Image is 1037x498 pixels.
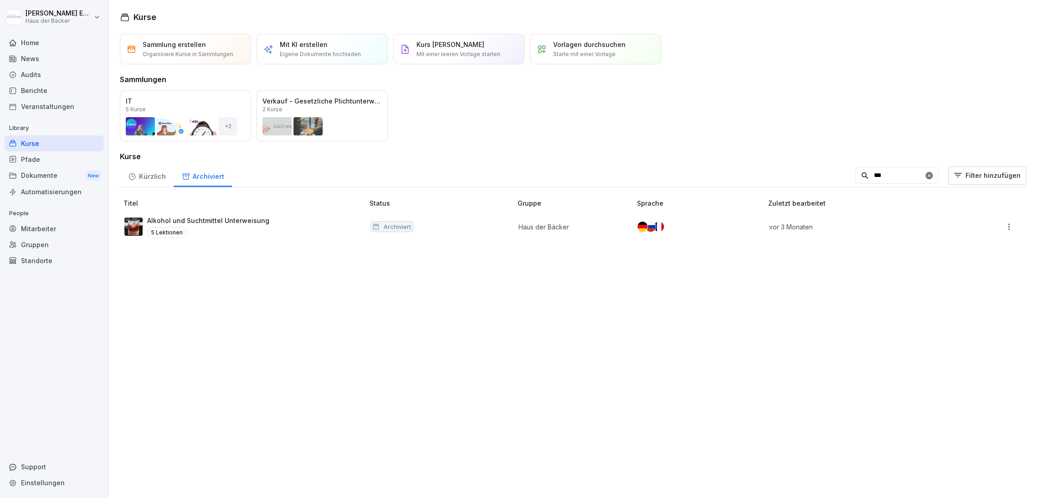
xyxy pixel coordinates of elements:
a: News [5,51,104,67]
p: IT [126,96,245,106]
a: DokumenteNew [5,167,104,184]
a: Mitarbeiter [5,221,104,237]
p: Titel [123,198,366,208]
img: de.svg [637,222,647,232]
p: Sammlung erstellen [143,40,206,49]
img: ru.svg [646,222,656,232]
p: Gruppe [518,198,633,208]
a: Audits [5,67,104,83]
a: Archiviert [174,164,232,187]
p: 5 Lektionen [147,227,186,238]
p: Zuletzt bearbeitet [768,198,960,208]
p: Library [5,121,104,135]
h3: Kurse [120,151,1026,162]
p: [PERSON_NAME] Ehlerding [26,10,92,17]
div: + 2 [219,117,237,135]
p: 5 Kurse [126,107,146,112]
p: vor 3 Monaten [769,222,950,232]
p: Archiviert [384,223,411,230]
a: Pfade [5,151,104,167]
p: Mit einer leeren Vorlage starten [416,50,500,58]
div: New [86,171,101,181]
p: Status [370,198,514,208]
a: Automatisierungen [5,184,104,200]
a: Standorte [5,253,104,269]
p: Eigene Dokumente hochladen [280,50,361,58]
a: IT5 Kurse+2 [120,90,251,141]
a: Home [5,35,104,51]
button: Filter hinzufügen [948,166,1026,185]
a: Kurse [5,135,104,151]
p: Haus der Bäcker [518,222,622,232]
p: Kurs [PERSON_NAME] [416,40,484,49]
img: r9f294wq4cndzvq6mzt1bbrd.png [124,218,143,236]
a: Berichte [5,83,104,99]
p: Sprache [637,198,765,208]
a: Veranstaltungen [5,99,104,114]
p: Haus der Bäcker [26,18,92,24]
a: Gruppen [5,237,104,253]
p: Verkauf - Gesetzliche Plichtunterweisungen [262,96,382,106]
div: Support [5,459,104,475]
p: Mit KI erstellen [280,40,328,49]
p: Organisiere Kurse in Sammlungen [143,50,233,58]
a: Verkauf - Gesetzliche Plichtunterweisungen2 Kurse [257,90,388,141]
h3: Sammlungen [120,74,166,85]
p: Vorlagen durchsuchen [553,40,626,49]
p: People [5,206,104,221]
a: Einstellungen [5,475,104,491]
p: Alkohol und Suchtmittel Unterweisung [147,216,269,225]
a: Kürzlich [120,164,174,187]
div: Dokumente [5,167,104,184]
img: fr.svg [654,222,664,232]
h1: Kurse [133,11,156,23]
p: 2 Kurse [262,107,282,112]
p: Starte mit einer Vorlage [553,50,616,58]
